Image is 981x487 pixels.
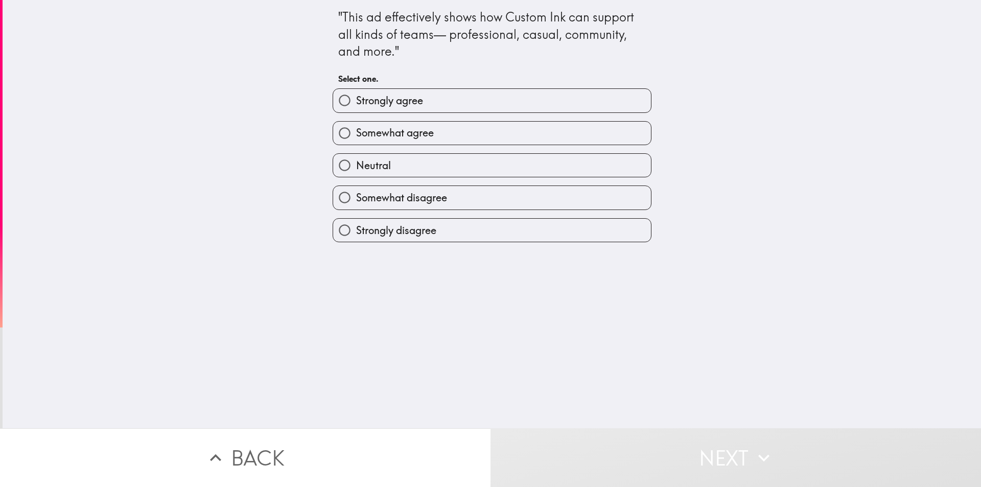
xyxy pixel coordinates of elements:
[356,223,436,238] span: Strongly disagree
[333,186,651,209] button: Somewhat disagree
[333,89,651,112] button: Strongly agree
[491,428,981,487] button: Next
[356,94,423,108] span: Strongly agree
[356,126,434,140] span: Somewhat agree
[356,158,391,173] span: Neutral
[333,219,651,242] button: Strongly disagree
[338,73,646,84] h6: Select one.
[356,191,447,205] span: Somewhat disagree
[333,122,651,145] button: Somewhat agree
[338,9,646,60] div: "This ad effectively shows how Custom Ink can support all kinds of teams— professional, casual, c...
[333,154,651,177] button: Neutral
